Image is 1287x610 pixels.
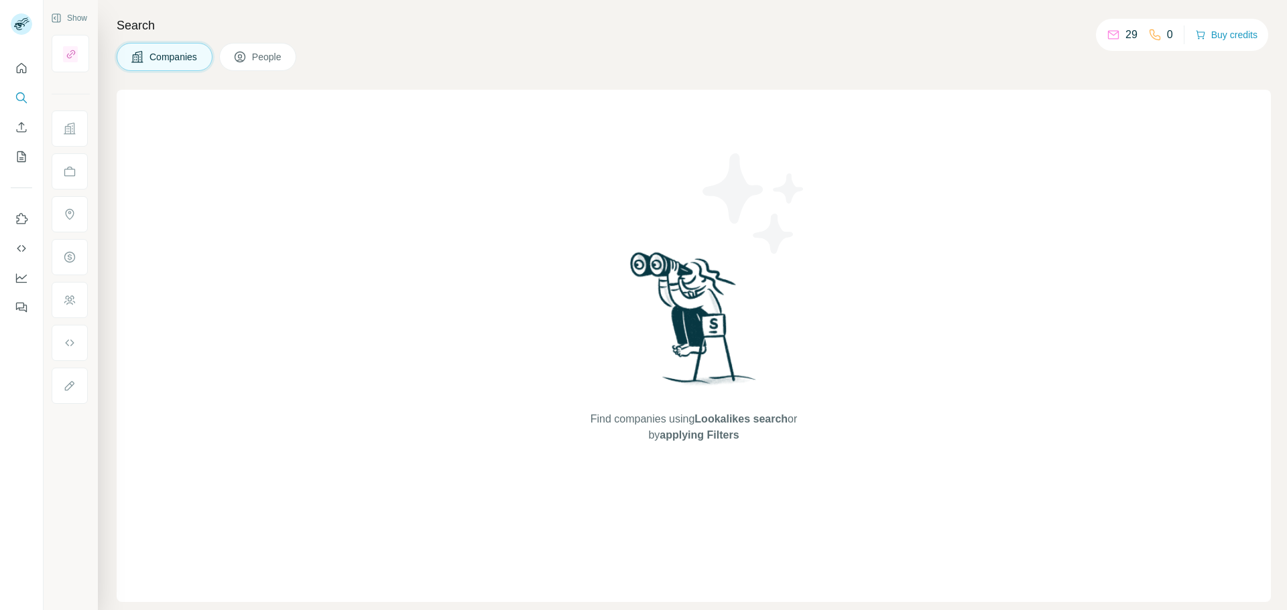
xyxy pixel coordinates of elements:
button: Buy credits [1195,25,1258,44]
button: Enrich CSV [11,115,32,139]
p: 0 [1167,27,1173,43]
button: Quick start [11,56,32,80]
p: 29 [1125,27,1138,43]
button: My lists [11,145,32,169]
button: Use Surfe on LinkedIn [11,207,32,231]
button: Feedback [11,295,32,319]
span: Lookalikes search [694,413,788,425]
button: Search [11,86,32,110]
span: Find companies using or by [587,411,801,443]
button: Dashboard [11,266,32,290]
span: applying Filters [660,429,739,441]
span: People [252,50,283,64]
img: Surfe Illustration - Woman searching with binoculars [624,248,763,398]
button: Use Surfe API [11,236,32,260]
img: Surfe Illustration - Stars [694,143,814,264]
button: Show [42,8,97,28]
h4: Search [117,16,1271,35]
span: Companies [149,50,198,64]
